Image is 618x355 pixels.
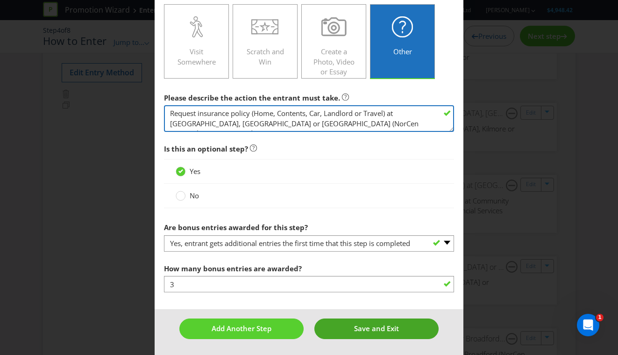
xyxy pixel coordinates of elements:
span: Save and Exit [354,324,399,333]
span: Please describe the action the entrant must take. [164,93,340,102]
span: Scratch and Win [247,47,284,66]
iframe: Intercom live chat [577,314,599,336]
textarea: Book insurance services (Home, Contents, Car, Landlord, Travel) at [GEOGRAPHIC_DATA], [GEOGRAPHIC... [164,105,455,132]
span: Create a Photo, Video or Essay [313,47,355,76]
span: Yes [190,167,200,176]
button: Add Another Step [179,319,304,339]
span: Is this an optional step? [164,144,248,153]
input: e.g. 10 [164,276,455,292]
span: Add Another Step [212,324,271,333]
span: Other [393,47,412,56]
button: Save and Exit [314,319,439,339]
span: No [190,191,199,200]
span: 1 [596,314,604,321]
span: Are bonus entries awarded for this step? [164,223,308,232]
span: How many bonus entries are awarded? [164,264,302,273]
span: Visit Somewhere [178,47,216,66]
